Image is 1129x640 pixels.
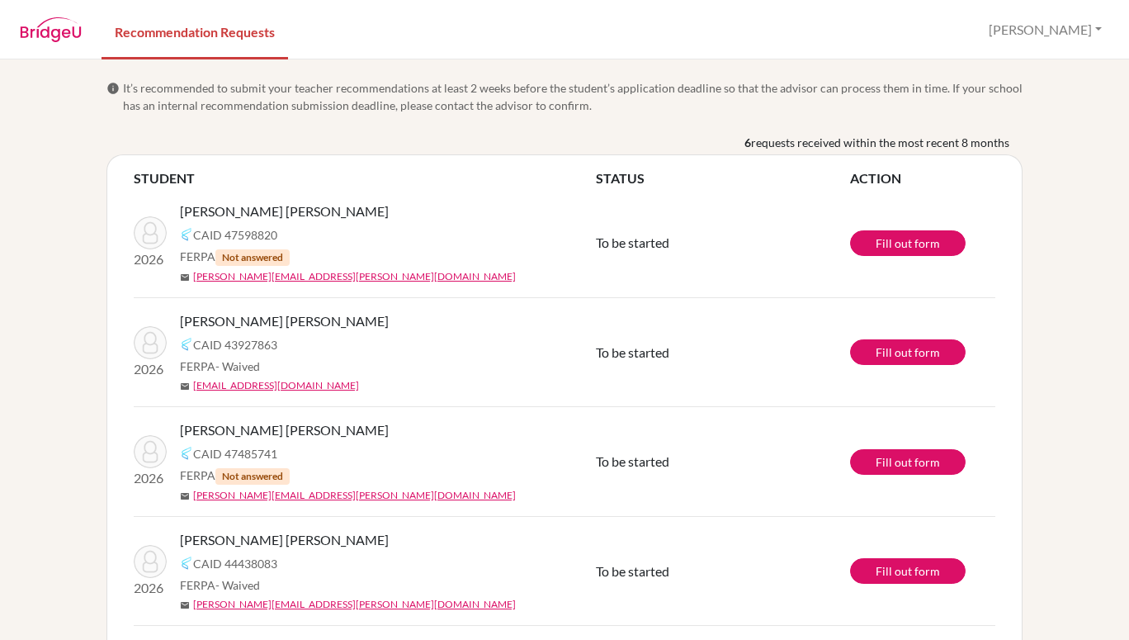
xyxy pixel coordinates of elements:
img: Common App logo [180,338,193,351]
th: STATUS [596,168,850,188]
span: requests received within the most recent 8 months [751,134,1009,151]
span: mail [180,600,190,610]
span: FERPA [180,467,290,485]
a: Fill out form [850,230,966,256]
span: To be started [596,235,669,250]
a: Fill out form [850,558,966,584]
th: ACTION [850,168,995,188]
img: BridgeU logo [20,17,82,42]
a: [PERSON_NAME][EMAIL_ADDRESS][PERSON_NAME][DOMAIN_NAME] [193,488,516,503]
span: CAID 47485741 [193,445,277,462]
span: [PERSON_NAME] [PERSON_NAME] [180,420,389,440]
img: Common App logo [180,557,193,570]
span: - Waived [215,578,260,592]
span: FERPA [180,248,290,266]
th: STUDENT [134,168,596,188]
span: To be started [596,563,669,579]
span: [PERSON_NAME] [PERSON_NAME] [180,530,389,550]
img: Cortijo Reyes, Isabella [134,545,167,578]
span: Not answered [215,468,290,485]
span: CAID 44438083 [193,555,277,572]
button: [PERSON_NAME] [981,14,1109,45]
span: info [106,82,120,95]
a: [EMAIL_ADDRESS][DOMAIN_NAME] [193,378,359,393]
span: CAID 43927863 [193,336,277,353]
a: Fill out form [850,339,966,365]
b: 6 [744,134,751,151]
img: Common App logo [180,228,193,241]
span: mail [180,491,190,501]
span: - Waived [215,359,260,373]
a: Recommendation Requests [102,2,288,59]
span: To be started [596,344,669,360]
span: CAID 47598820 [193,226,277,244]
a: [PERSON_NAME][EMAIL_ADDRESS][PERSON_NAME][DOMAIN_NAME] [193,597,516,612]
span: FERPA [180,358,260,375]
span: [PERSON_NAME] [PERSON_NAME] [180,311,389,331]
img: Common App logo [180,447,193,460]
a: [PERSON_NAME][EMAIL_ADDRESS][PERSON_NAME][DOMAIN_NAME] [193,269,516,284]
span: Not answered [215,249,290,266]
span: [PERSON_NAME] [PERSON_NAME] [180,201,389,221]
span: It’s recommended to submit your teacher recommendations at least 2 weeks before the student’s app... [123,79,1023,114]
span: mail [180,273,190,282]
img: López Espinoza, Roberto [134,435,167,468]
p: 2026 [134,249,167,269]
a: Fill out form [850,449,966,475]
p: 2026 [134,578,167,598]
span: To be started [596,453,669,469]
p: 2026 [134,359,167,379]
img: Méndez Corea, Angeline [134,216,167,249]
span: mail [180,382,190,391]
img: Gutierrez Arevalo, Jessy [134,326,167,359]
span: FERPA [180,576,260,594]
p: 2026 [134,468,167,488]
